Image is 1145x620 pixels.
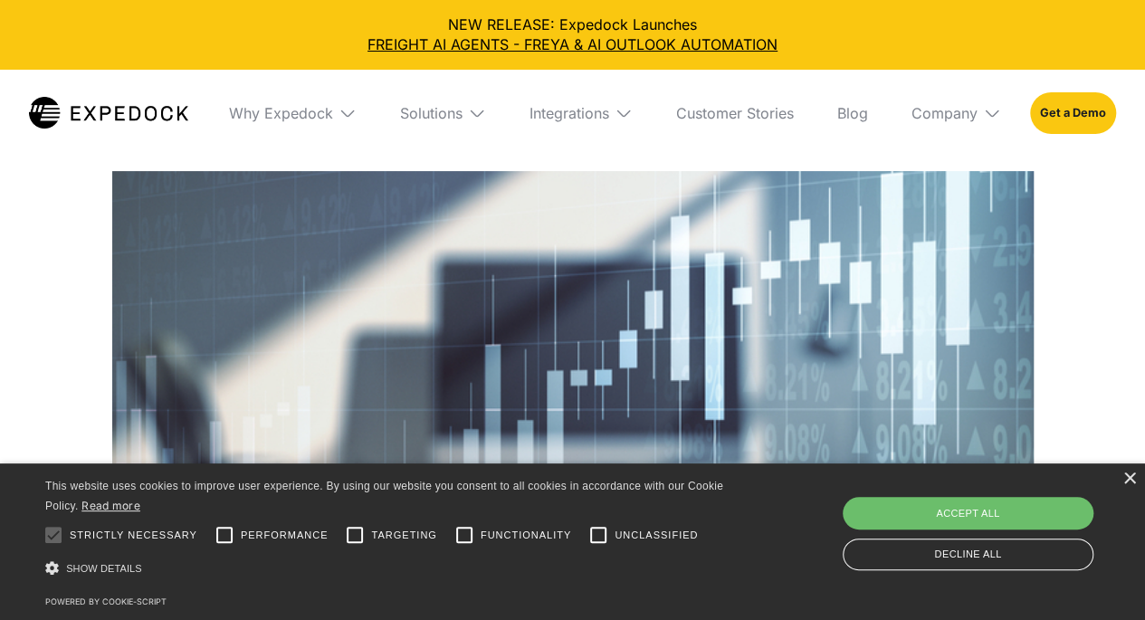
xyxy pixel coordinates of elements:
div: NEW RELEASE: Expedock Launches [14,14,1131,55]
span: This website uses cookies to improve user experience. By using our website you consent to all coo... [45,480,723,513]
div: Widget de chat [1054,533,1145,620]
a: Powered by cookie-script [45,596,167,606]
span: Targeting [371,528,436,543]
div: Solutions [386,70,501,157]
iframe: Chat Widget [1054,533,1145,620]
div: Why Expedock [229,104,333,122]
a: Blog [823,70,883,157]
div: Show details [45,556,730,581]
div: Why Expedock [215,70,371,157]
a: Customer Stories [662,70,808,157]
span: Unclassified [615,528,698,543]
a: FREIGHT AI AGENTS - FREYA & AI OUTLOOK AUTOMATION [14,34,1131,54]
div: Company [911,104,978,122]
div: Integrations [515,70,647,157]
a: Read more [81,499,140,512]
span: Functionality [481,528,571,543]
a: Get a Demo [1030,92,1116,134]
span: Performance [241,528,329,543]
div: Integrations [530,104,609,122]
div: Solutions [400,104,463,122]
div: Company [897,70,1016,157]
span: Strictly necessary [70,528,197,543]
span: Show details [66,563,142,574]
div: Close [1122,472,1136,486]
div: Accept all [843,497,1093,529]
div: Decline all [843,539,1093,570]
